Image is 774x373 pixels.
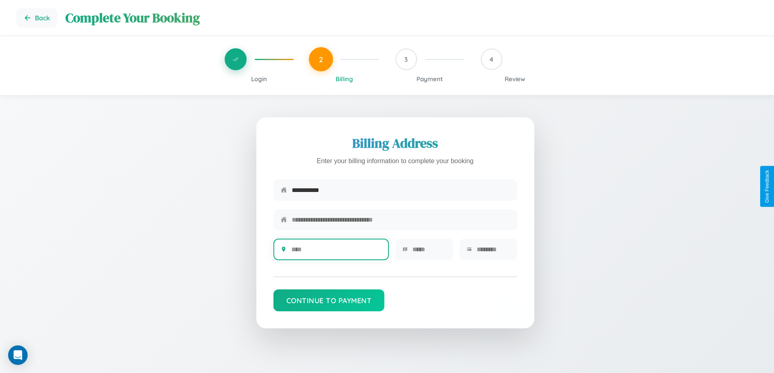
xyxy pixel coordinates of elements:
div: Give Feedback [764,170,770,203]
span: 3 [404,55,408,63]
span: Billing [336,75,353,83]
h2: Billing Address [273,134,517,152]
h1: Complete Your Booking [65,9,758,27]
p: Enter your billing information to complete your booking [273,155,517,167]
span: 4 [490,55,493,63]
span: Login [251,75,267,83]
button: Go back [16,8,57,28]
button: Continue to Payment [273,289,385,311]
span: 2 [319,55,323,64]
span: Review [505,75,525,83]
span: Payment [416,75,443,83]
div: Open Intercom Messenger [8,345,28,365]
